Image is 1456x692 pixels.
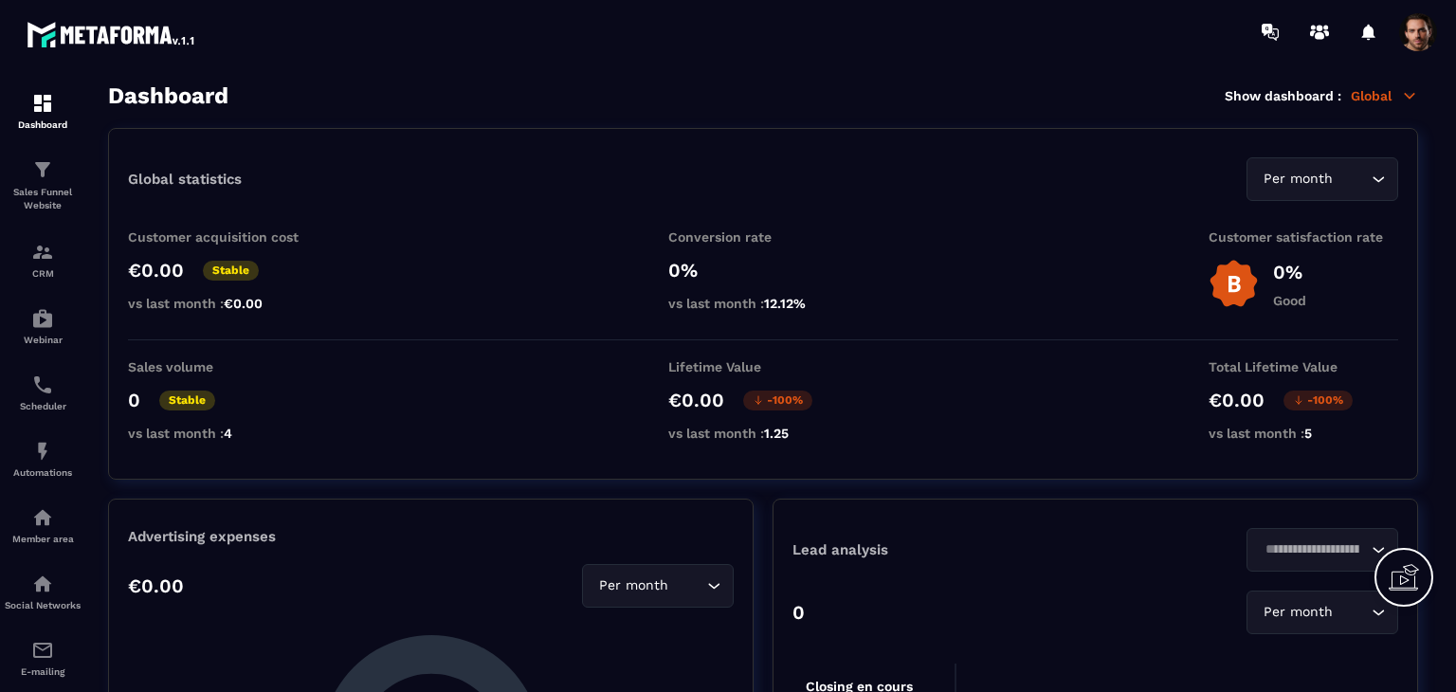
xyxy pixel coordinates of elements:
img: email [31,639,54,662]
p: Sales volume [128,359,318,374]
a: social-networksocial-networkSocial Networks [5,558,81,625]
p: 0 [792,601,805,624]
p: Lead analysis [792,541,1096,558]
p: vs last month : [128,296,318,311]
a: automationsautomationsAutomations [5,426,81,492]
p: vs last month : [128,426,318,441]
p: 0 [128,389,140,411]
p: €0.00 [1209,389,1265,411]
span: 5 [1304,426,1312,441]
p: Show dashboard : [1225,88,1341,103]
img: formation [31,241,54,264]
a: emailemailE-mailing [5,625,81,691]
span: 4 [224,426,232,441]
p: vs last month : [1209,426,1398,441]
img: b-badge-o.b3b20ee6.svg [1209,259,1259,309]
p: €0.00 [128,259,184,282]
p: Automations [5,467,81,478]
a: formationformationCRM [5,227,81,293]
p: €0.00 [668,389,724,411]
span: 1.25 [764,426,789,441]
div: Search for option [1247,528,1398,572]
input: Search for option [1337,602,1367,623]
img: automations [31,440,54,463]
p: 0% [668,259,858,282]
img: logo [27,17,197,51]
span: 12.12% [764,296,806,311]
span: Per month [1259,169,1337,190]
p: E-mailing [5,666,81,677]
p: Customer acquisition cost [128,229,318,245]
p: Lifetime Value [668,359,858,374]
a: automationsautomationsWebinar [5,293,81,359]
p: Webinar [5,335,81,345]
img: automations [31,307,54,330]
p: Customer satisfaction rate [1209,229,1398,245]
input: Search for option [1337,169,1367,190]
p: €0.00 [128,574,184,597]
img: scheduler [31,373,54,396]
a: automationsautomationsMember area [5,492,81,558]
div: Search for option [1247,591,1398,634]
img: formation [31,158,54,181]
input: Search for option [1259,539,1367,560]
a: schedulerschedulerScheduler [5,359,81,426]
div: Search for option [582,564,734,608]
p: Global statistics [128,171,242,188]
p: Conversion rate [668,229,858,245]
p: -100% [1283,391,1353,410]
p: Good [1273,293,1306,308]
p: Stable [203,261,259,281]
p: 0% [1273,261,1306,283]
img: automations [31,506,54,529]
img: formation [31,92,54,115]
p: Social Networks [5,600,81,610]
p: Advertising expenses [128,528,734,545]
p: Total Lifetime Value [1209,359,1398,374]
h3: Dashboard [108,82,228,109]
p: Member area [5,534,81,544]
img: social-network [31,573,54,595]
p: Global [1351,87,1418,104]
p: Scheduler [5,401,81,411]
span: Per month [1259,602,1337,623]
p: vs last month : [668,426,858,441]
p: vs last month : [668,296,858,311]
p: Dashboard [5,119,81,130]
input: Search for option [672,575,702,596]
p: -100% [743,391,812,410]
span: Per month [594,575,672,596]
p: Sales Funnel Website [5,186,81,212]
span: €0.00 [224,296,263,311]
a: formationformationSales Funnel Website [5,144,81,227]
div: Search for option [1247,157,1398,201]
p: Stable [159,391,215,410]
p: CRM [5,268,81,279]
a: formationformationDashboard [5,78,81,144]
